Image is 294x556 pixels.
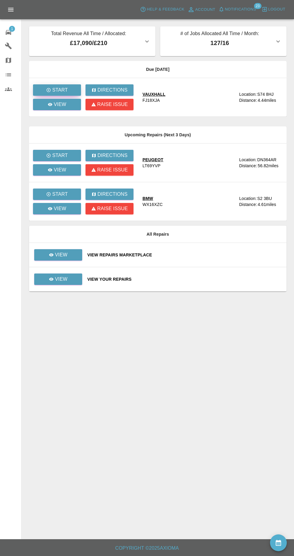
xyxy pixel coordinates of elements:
[9,26,15,32] span: 1
[97,101,128,108] p: Raise issue
[195,6,215,13] span: Account
[239,195,282,207] a: Location:S2 3BUDistance:4.61miles
[239,163,257,169] div: Distance:
[54,101,66,108] p: View
[97,86,127,94] p: Directions
[33,99,81,110] a: View
[55,276,67,283] p: View
[270,534,287,551] button: availability
[29,61,286,78] th: Due [DATE]
[33,203,81,214] a: View
[34,30,143,38] p: Total Revenue All Time / Allocated:
[258,163,282,169] div: 56.82 miles
[97,191,127,198] p: Directions
[257,157,276,163] div: DN364AR
[4,2,18,17] button: Open drawer
[34,38,143,47] p: £17,090 / £210
[147,6,184,13] span: Help & Feedback
[33,164,81,176] a: View
[34,276,82,281] a: View
[34,249,82,261] a: View
[54,166,66,174] p: View
[142,195,234,207] a: BMWWX16XZC
[52,152,68,159] p: Start
[257,91,274,97] div: S74 8HJ
[97,152,127,159] p: Directions
[52,191,68,198] p: Start
[29,126,286,144] th: Upcoming Repairs (Next 3 Days)
[55,251,67,258] p: View
[258,97,282,103] div: 4.44 miles
[142,201,163,207] div: WX16XZC
[257,195,272,201] div: S2 3BU
[239,97,257,103] div: Distance:
[165,30,274,38] p: # of Jobs Allocated All Time / Month:
[85,203,133,214] button: Raise issue
[142,195,163,201] div: BMW
[97,205,128,212] p: Raise issue
[260,5,287,14] button: Logout
[34,252,82,257] a: View
[29,226,286,243] th: All Repairs
[239,195,256,201] div: Location:
[33,189,81,200] button: Start
[142,157,163,163] div: PEUGEOT
[254,3,261,9] span: 23
[258,201,282,207] div: 4.61 miles
[97,166,128,174] p: Raise issue
[85,164,133,176] button: Raise issue
[142,91,165,97] div: VAUXHALL
[33,84,81,96] button: Start
[85,189,133,200] button: Directions
[160,26,286,56] button: # of Jobs Allocated All Time / Month:127/16
[142,157,234,169] a: PEUGEOTLT69YVP
[85,150,133,161] button: Directions
[225,6,256,13] span: Notifications
[142,97,160,103] div: FJ18XJA
[239,157,256,163] div: Location:
[239,91,282,103] a: Location:S74 8HJDistance:4.44miles
[239,201,257,207] div: Distance:
[54,205,66,212] p: View
[29,26,155,56] button: Total Revenue All Time / Allocated:£17,090/£210
[85,84,133,96] button: Directions
[217,5,258,14] button: Notifications
[142,91,234,103] a: VAUXHALLFJ18XJA
[239,157,282,169] a: Location:DN364ARDistance:56.82miles
[142,163,160,169] div: LT69YVP
[268,6,285,13] span: Logout
[87,276,282,282] a: View Your Repairs
[87,252,282,258] a: View Repairs Marketplace
[85,99,133,110] button: Raise issue
[33,150,81,161] button: Start
[5,544,289,552] h6: Copyright © 2025 Axioma
[139,5,186,14] button: Help & Feedback
[52,86,68,94] p: Start
[239,91,256,97] div: Location:
[34,273,82,285] a: View
[186,5,217,14] a: Account
[165,38,274,47] p: 127 / 16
